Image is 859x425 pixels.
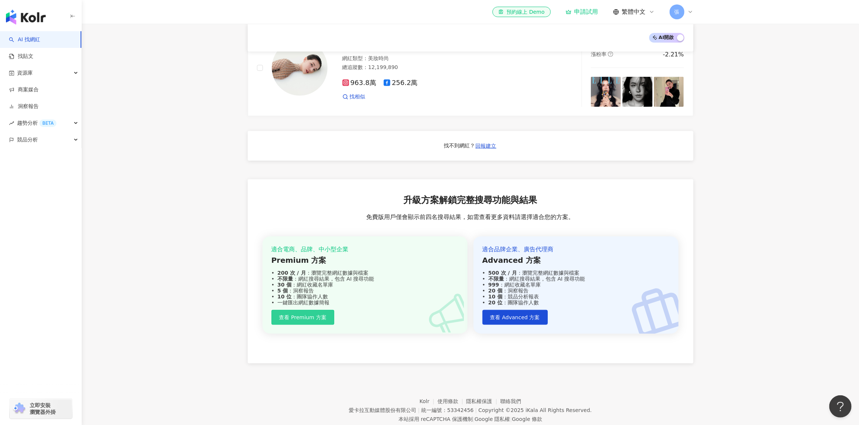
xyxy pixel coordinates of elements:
[398,415,542,424] span: 本站採用 reCAPTCHA 保護機制
[39,120,56,127] div: BETA
[488,282,499,288] strong: 999
[437,398,466,404] a: 使用條款
[591,51,606,57] span: 漲粉率
[12,403,26,415] img: chrome extension
[342,79,377,87] span: 963.8萬
[473,416,475,422] span: |
[421,407,474,413] div: 統一編號：53342456
[6,10,46,24] img: logo
[342,64,549,71] div: 總追蹤數 ： 12,199,890
[608,52,613,57] span: question-circle
[277,288,288,294] strong: 5 個
[404,194,537,207] span: 升級方案解鎖完整搜尋功能與結果
[350,93,365,101] span: 找相似
[475,407,477,413] span: |
[475,140,497,152] button: 回報建立
[654,77,684,107] img: post-image
[526,407,538,413] a: iKala
[444,142,475,150] div: 找不到網紅？
[30,402,56,415] span: 立即安裝 瀏覽器外掛
[482,270,670,276] div: ：瀏覽完整網紅數據與檔案
[482,276,670,282] div: ：網紅搜尋結果，包含 AI 搜尋功能
[10,399,72,419] a: chrome extension立即安裝 瀏覽器外掛
[367,213,575,221] span: 免費版用戶僅會顯示前四名搜尋結果，如需查看更多資料請選擇適合您的方案。
[271,270,459,276] div: ：瀏覽完整網紅數據與檔案
[482,300,670,305] div: ：團隊協作人數
[271,245,459,254] div: 適合電商、品牌、中小型企業
[488,270,517,276] strong: 500 次 / 月
[9,53,33,60] a: 找貼文
[829,395,852,418] iframe: Help Scout Beacon - Open
[490,314,540,320] span: 查看 Advanced 方案
[482,245,670,254] div: 適合品牌企業、廣告代理商
[622,8,646,16] span: 繁體中文
[277,294,292,300] strong: 10 位
[591,77,621,107] img: post-image
[277,282,292,288] strong: 30 個
[478,407,592,413] div: Copyright © 2025 All Rights Reserved.
[271,310,334,325] button: 查看 Premium 方案
[279,314,326,320] span: 查看 Premium 方案
[368,55,389,61] span: 美妝時尚
[420,398,437,404] a: Kolr
[342,55,549,62] div: 網紅類型 ：
[342,93,365,101] a: 找相似
[488,288,502,294] strong: 20 個
[271,294,459,300] div: ：團隊協作人數
[466,398,501,404] a: 隱私權保護
[17,115,56,131] span: 趨勢分析
[476,143,497,149] span: 回報建立
[475,416,510,422] a: Google 隱私權
[566,8,598,16] a: 申請試用
[271,276,459,282] div: ：網紅搜尋結果，包含 AI 搜尋功能
[510,416,512,422] span: |
[674,8,680,16] span: 張
[482,310,548,325] button: 查看 Advanced 方案
[9,86,39,94] a: 商案媒合
[349,407,416,413] div: 愛卡拉互動媒體股份有限公司
[492,7,550,17] a: 預約線上 Demo
[498,8,544,16] div: 預約線上 Demo
[663,50,684,59] div: -2.21%
[277,270,306,276] strong: 200 次 / 月
[271,255,459,265] div: Premium 方案
[512,416,542,422] a: Google 條款
[271,282,459,288] div: ：網紅收藏名單庫
[488,276,504,282] strong: 不限量
[271,300,459,305] div: 一鍵匯出網紅數據簡報
[9,103,39,110] a: 洞察報告
[248,20,693,116] a: KOL Avatar[PERSON_NAME]Tia網紅類型：美妝時尚總追蹤數：12,199,890963.8萬256.2萬找相似互動率question-circle3.24%觀看率questi...
[482,255,670,265] div: Advanced 方案
[418,407,420,413] span: |
[384,79,418,87] span: 256.2萬
[482,294,670,300] div: ：競品分析報表
[482,282,670,288] div: ：網紅收藏名單庫
[272,40,328,96] img: KOL Avatar
[17,65,33,81] span: 資源庫
[9,36,40,43] a: searchAI 找網紅
[271,288,459,294] div: ：洞察報告
[482,288,670,294] div: ：洞察報告
[9,121,14,126] span: rise
[17,131,38,148] span: 競品分析
[277,276,293,282] strong: 不限量
[500,398,521,404] a: 聯絡我們
[622,77,653,107] img: post-image
[488,294,502,300] strong: 10 個
[488,300,502,305] strong: 20 位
